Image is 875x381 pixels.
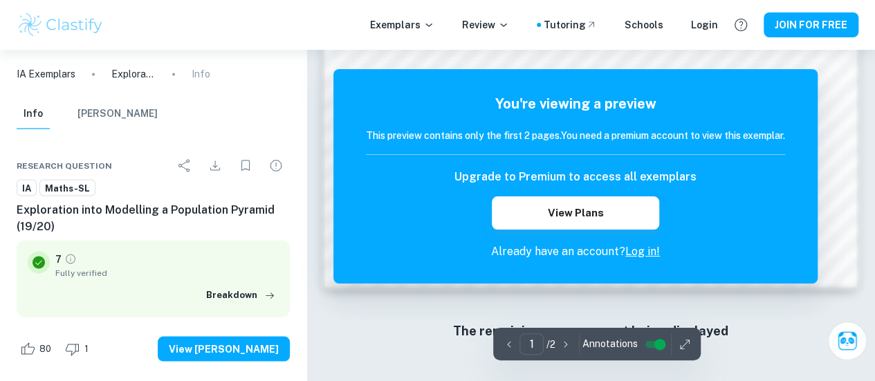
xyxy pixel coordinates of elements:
[62,337,96,360] div: Dislike
[544,17,597,32] a: Tutoring
[201,151,229,179] div: Download
[17,11,104,39] img: Clastify logo
[729,13,753,37] button: Help and Feedback
[262,151,290,179] div: Report issue
[192,66,210,82] p: Info
[462,17,509,32] p: Review
[582,337,638,351] span: Annotations
[55,266,279,279] span: Fully verified
[55,251,62,266] p: 7
[77,99,158,129] button: [PERSON_NAME]
[17,201,290,234] h6: Exploration into Modelling a Population Pyramid (19/20)
[17,179,37,196] a: IA
[492,196,659,230] button: View Plans
[366,243,785,260] p: Already have an account?
[546,337,555,352] p: / 2
[454,169,697,185] h6: Upgrade to Premium to access all exemplars
[625,245,660,258] a: Log in!
[17,99,50,129] button: Info
[625,17,663,32] a: Schools
[111,66,156,82] p: Exploration into Modelling a Population Pyramid (19/20)
[366,128,785,143] h6: This preview contains only the first 2 pages. You need a premium account to view this exemplar.
[232,151,259,179] div: Bookmark
[158,336,290,361] button: View [PERSON_NAME]
[17,181,36,195] span: IA
[764,12,858,37] button: JOIN FOR FREE
[370,17,434,32] p: Exemplars
[828,322,867,360] button: Ask Clai
[171,151,199,179] div: Share
[203,284,279,305] button: Breakdown
[39,179,95,196] a: Maths-SL
[77,342,96,355] span: 1
[691,17,718,32] a: Login
[17,66,75,82] a: IA Exemplars
[366,93,785,114] h5: You're viewing a preview
[40,181,95,195] span: Maths-SL
[17,159,112,171] span: Research question
[17,337,59,360] div: Like
[64,252,77,265] a: Grade fully verified
[32,342,59,355] span: 80
[353,321,829,340] h6: The remaining pages are not being displayed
